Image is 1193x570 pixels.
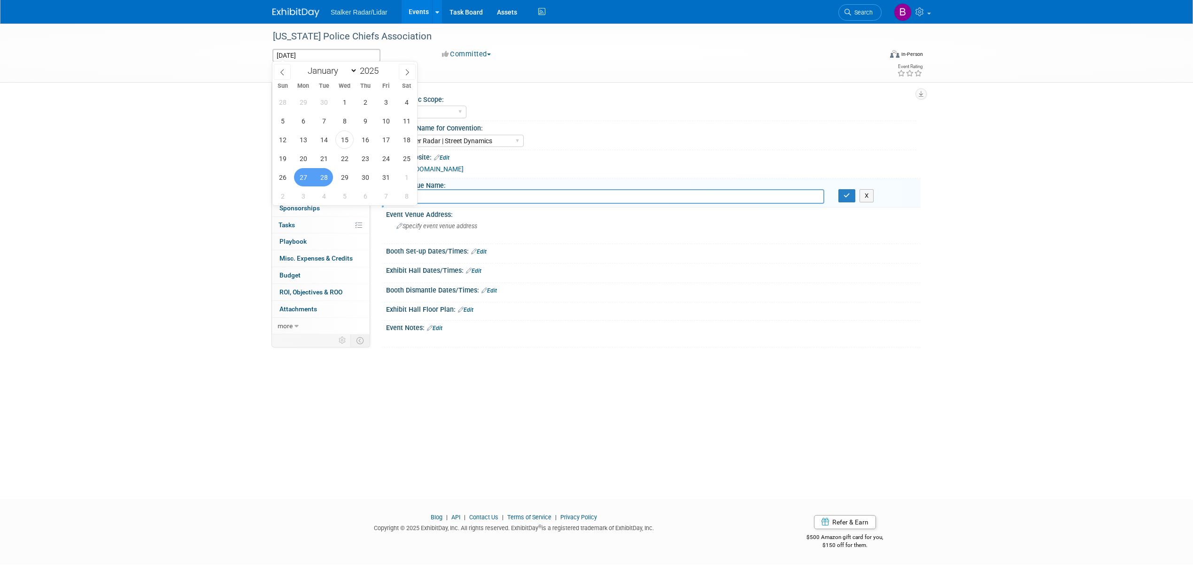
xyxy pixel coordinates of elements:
[351,334,370,347] td: Toggle Event Tabs
[377,131,395,149] span: October 17, 2025
[294,131,312,149] span: October 13, 2025
[272,250,370,267] a: Misc. Expenses & Credits
[377,93,395,111] span: October 3, 2025
[272,149,370,166] a: Asset Reservations
[293,83,314,89] span: Mon
[397,168,416,186] span: November 1, 2025
[294,168,312,186] span: October 27, 2025
[386,150,921,162] div: Event Website:
[315,131,333,149] span: October 14, 2025
[272,301,370,317] a: Attachments
[272,183,370,200] a: Shipments
[890,50,899,58] img: Format-Inperson.png
[272,284,370,300] a: ROI, Objectives & ROO
[279,271,301,279] span: Budget
[315,187,333,205] span: November 4, 2025
[279,288,342,296] span: ROI, Objectives & ROO
[315,168,333,186] span: October 28, 2025
[294,149,312,168] span: October 20, 2025
[272,132,370,149] a: Travel Reservations
[272,8,319,17] img: ExhibitDay
[397,149,416,168] span: October 25, 2025
[270,28,868,45] div: [US_STATE] Police Chiefs Association
[451,514,460,521] a: API
[396,83,417,89] span: Sat
[272,82,370,99] a: Event Information
[376,83,396,89] span: Fri
[334,334,351,347] td: Personalize Event Tab Strip
[294,112,312,130] span: October 6, 2025
[294,187,312,205] span: November 3, 2025
[427,325,442,331] a: Edit
[377,168,395,186] span: October 31, 2025
[272,522,755,532] div: Copyright © 2025 ExhibitDay, Inc. All rights reserved. ExhibitDay is a registered trademark of Ex...
[294,93,312,111] span: September 29, 2025
[431,514,442,521] a: Blog
[481,287,497,294] a: Edit
[273,131,292,149] span: October 12, 2025
[331,8,387,16] span: Stalker Radar/Lidar
[272,116,370,132] a: Staff
[272,99,370,116] a: Booth
[377,187,395,205] span: November 7, 2025
[500,514,506,521] span: |
[279,305,317,313] span: Attachments
[814,515,876,529] a: Refer & Earn
[769,527,921,549] div: $500 Amazon gift card for you,
[901,51,923,58] div: In-Person
[278,322,293,330] span: more
[397,131,416,149] span: October 18, 2025
[469,514,498,521] a: Contact Us
[826,49,923,63] div: Event Format
[458,307,473,313] a: Edit
[279,254,353,262] span: Misc. Expenses & Credits
[434,154,449,161] a: Edit
[272,200,370,216] a: Sponsorships
[335,112,354,130] span: October 8, 2025
[279,221,295,229] span: Tasks
[272,83,293,89] span: Sun
[335,187,354,205] span: November 5, 2025
[335,168,354,186] span: October 29, 2025
[279,204,320,212] span: Sponsorships
[356,149,374,168] span: October 23, 2025
[273,187,292,205] span: November 2, 2025
[386,283,921,295] div: Booth Dismantle Dates/Times:
[273,112,292,130] span: October 5, 2025
[386,302,921,315] div: Exhibit Hall Floor Plan:
[386,263,921,276] div: Exhibit Hall Dates/Times:
[357,65,386,76] input: Year
[396,223,477,230] span: Specify event venue address
[334,83,355,89] span: Wed
[335,131,354,149] span: October 15, 2025
[466,268,481,274] a: Edit
[272,233,370,250] a: Playbook
[356,112,374,130] span: October 9, 2025
[387,92,916,104] div: Geographic Scope:
[272,166,370,183] a: Giveaways
[335,149,354,168] span: October 22, 2025
[315,93,333,111] span: September 30, 2025
[273,93,292,111] span: September 28, 2025
[272,49,380,62] input: Event Start Date - End Date
[386,208,921,219] div: Event Venue Address:
[439,49,495,59] button: Committed
[272,267,370,284] a: Budget
[897,64,922,69] div: Event Rating
[538,524,542,529] sup: ®
[272,217,370,233] a: Tasks
[273,168,292,186] span: October 26, 2025
[462,514,468,521] span: |
[507,514,551,521] a: Terms of Service
[386,321,921,333] div: Event Notes:
[315,112,333,130] span: October 7, 2025
[860,189,874,202] button: X
[377,112,395,130] span: October 10, 2025
[851,9,873,16] span: Search
[386,178,921,190] div: Event Venue Name:
[560,514,597,521] a: Privacy Policy
[894,3,912,21] img: Brooke Journet
[272,318,370,334] a: more
[315,149,333,168] span: October 21, 2025
[387,121,916,133] div: Company Name for Convention:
